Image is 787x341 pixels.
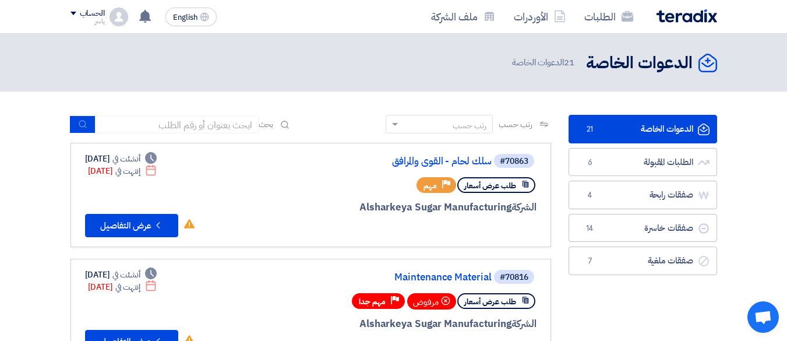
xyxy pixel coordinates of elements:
span: رتب حسب [499,118,532,131]
div: [DATE] [85,269,157,281]
span: English [173,13,197,22]
span: مهم [424,180,437,191]
div: [DATE] [85,153,157,165]
a: صفقات ملغية7 [569,247,717,275]
span: 21 [564,56,574,69]
div: الحساب [80,9,105,19]
span: 14 [583,223,597,234]
button: عرض التفاصيل [85,214,178,237]
a: سلك لحام - القوي والمرافق [259,156,492,167]
a: دردشة مفتوحة [747,301,779,333]
div: Alsharkeya Sugar Manufacturing [256,317,537,332]
a: ملف الشركة [422,3,504,30]
span: 21 [583,124,597,135]
button: English [165,8,217,26]
span: 6 [583,157,597,168]
span: 4 [583,189,597,201]
img: profile_test.png [110,8,128,26]
span: الدعوات الخاصة [512,56,576,69]
span: بحث [259,118,274,131]
div: #70816 [500,273,528,282]
a: Maintenance Material [259,272,492,283]
span: إنتهت في [115,165,140,177]
span: إنتهت في [115,281,140,293]
a: الأوردرات [504,3,575,30]
a: صفقات خاسرة14 [569,214,717,242]
span: طلب عرض أسعار [464,180,516,191]
a: الدعوات الخاصة21 [569,115,717,143]
span: مهم جدا [359,296,386,307]
div: [DATE] [88,165,157,177]
span: الشركة [511,200,537,215]
img: Teradix logo [657,9,717,23]
div: ياسر [70,18,105,24]
span: طلب عرض أسعار [464,296,516,307]
span: 7 [583,255,597,267]
a: الطلبات [575,3,643,30]
a: الطلبات المقبولة6 [569,148,717,177]
input: ابحث بعنوان أو رقم الطلب [96,116,259,133]
h2: الدعوات الخاصة [586,52,693,75]
span: أنشئت في [112,269,140,281]
div: رتب حسب [453,119,486,132]
span: أنشئت في [112,153,140,165]
div: Alsharkeya Sugar Manufacturing [256,200,537,215]
div: [DATE] [88,281,157,293]
span: الشركة [511,317,537,331]
a: صفقات رابحة4 [569,181,717,209]
div: #70863 [500,157,528,166]
div: مرفوض [407,293,456,310]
